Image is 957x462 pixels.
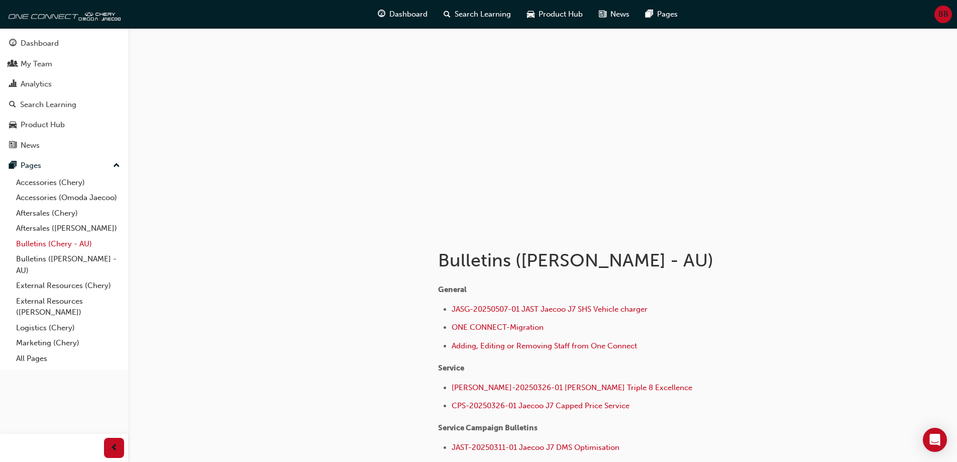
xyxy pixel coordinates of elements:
span: Product Hub [539,9,583,20]
a: Bulletins (Chery - AU) [12,236,124,252]
a: Product Hub [4,116,124,134]
span: up-icon [113,159,120,172]
span: Service Campaign Bulletins [438,423,538,432]
h1: Bulletins ([PERSON_NAME] - AU) [438,249,768,271]
a: CPS-20250326-01 Jaecoo J7 Capped Price Service [452,401,629,410]
a: My Team [4,55,124,73]
span: guage-icon [9,39,17,48]
div: Open Intercom Messenger [923,428,947,452]
a: [PERSON_NAME]-20250326-01 [PERSON_NAME] Triple 8 Excellence [452,383,692,392]
a: Marketing (Chery) [12,335,124,351]
span: chart-icon [9,80,17,89]
span: news-icon [599,8,606,21]
span: General [438,285,467,294]
span: car-icon [9,121,17,130]
a: Dashboard [4,34,124,53]
div: Analytics [21,78,52,90]
span: Pages [657,9,678,20]
a: All Pages [12,351,124,366]
span: news-icon [9,141,17,150]
a: ONE CONNECT-Migration [452,323,544,332]
span: Search Learning [455,9,511,20]
a: pages-iconPages [637,4,686,25]
a: Search Learning [4,96,124,114]
a: Aftersales (Chery) [12,206,124,221]
span: prev-icon [111,442,118,454]
span: pages-icon [646,8,653,21]
a: search-iconSearch Learning [436,4,519,25]
a: Accessories (Omoda Jaecoo) [12,190,124,206]
a: Accessories (Chery) [12,175,124,191]
a: News [4,136,124,155]
img: oneconnect [5,4,121,24]
div: News [21,140,40,151]
div: Pages [21,160,41,171]
a: Aftersales ([PERSON_NAME]) [12,221,124,236]
div: Dashboard [21,38,59,49]
button: Pages [4,156,124,175]
a: Logistics (Chery) [12,320,124,336]
a: news-iconNews [591,4,637,25]
span: Dashboard [389,9,428,20]
button: BB [934,6,952,23]
a: External Resources (Chery) [12,278,124,294]
a: JASG-20250507-01 JAST Jaecoo J7 SHS Vehicle charger [452,305,648,314]
span: car-icon [527,8,535,21]
a: JAST-20250311-01 Jaecoo J7 DMS Optimisation [452,443,619,452]
a: Bulletins ([PERSON_NAME] - AU) [12,251,124,278]
a: guage-iconDashboard [370,4,436,25]
span: News [610,9,629,20]
a: Adding, Editing or Removing Staff from One Connect [452,341,637,350]
div: My Team [21,58,52,70]
span: pages-icon [9,161,17,170]
span: search-icon [9,101,16,110]
a: car-iconProduct Hub [519,4,591,25]
span: people-icon [9,60,17,69]
span: Service [438,363,464,373]
div: Search Learning [20,99,76,111]
div: Product Hub [21,119,65,131]
span: guage-icon [378,8,385,21]
span: BB [938,9,948,20]
a: Analytics [4,75,124,94]
a: External Resources ([PERSON_NAME]) [12,294,124,320]
span: search-icon [444,8,451,21]
button: DashboardMy TeamAnalyticsSearch LearningProduct HubNews [4,32,124,156]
